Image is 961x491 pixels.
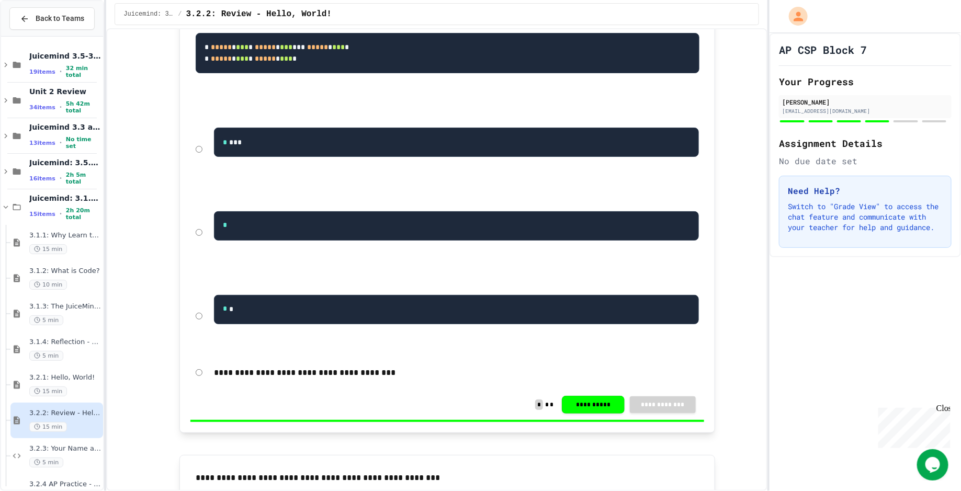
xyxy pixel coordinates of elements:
p: Switch to "Grade View" to access the chat feature and communicate with your teacher for help and ... [788,201,943,233]
span: Juicemind: 3.1.1-3.4.4 [123,10,174,18]
span: 3.2.2: Review - Hello, World! [186,8,332,20]
span: 15 min [29,244,67,254]
span: • [60,174,62,182]
h3: Need Help? [788,185,943,197]
span: • [60,103,62,111]
span: 3.1.1: Why Learn to Program? [29,231,101,240]
span: 3.2.1: Hello, World! [29,373,101,382]
span: Juicemind: 3.1.1-3.4.4 [29,193,101,203]
span: 3.1.4: Reflection - Evolving Technology [29,338,101,347]
span: 3.1.2: What is Code? [29,267,101,276]
span: 3.2.4 AP Practice - the DISPLAY Procedure [29,480,101,489]
h2: Assignment Details [779,136,952,151]
span: 15 min [29,386,67,396]
span: Juicemind 3.3 and 3.4 Exercises [29,122,101,132]
span: 3.2.3: Your Name and Favorite Movie [29,444,101,453]
h1: AP CSP Block 7 [779,42,867,57]
span: 2h 20m total [66,207,101,221]
span: 15 items [29,211,55,218]
div: [EMAIL_ADDRESS][DOMAIN_NAME] [782,107,948,115]
span: 3.1.3: The JuiceMind IDE [29,302,101,311]
span: Unit 2 Review [29,87,101,96]
span: Juicemind 3.5-3.7 Exercises [29,51,101,61]
span: No time set [66,136,101,150]
span: 3.2.2: Review - Hello, World! [29,409,101,418]
span: 15 min [29,422,67,432]
div: My Account [778,4,810,28]
div: Chat with us now!Close [4,4,72,66]
span: 10 min [29,280,67,290]
h2: Your Progress [779,74,952,89]
span: 5h 42m total [66,100,101,114]
span: 2h 5m total [66,172,101,185]
span: 34 items [29,104,55,111]
span: Back to Teams [36,13,84,24]
iframe: chat widget [917,449,951,481]
span: 5 min [29,315,63,325]
iframe: chat widget [874,404,951,448]
span: / [178,10,182,18]
span: 5 min [29,458,63,467]
span: • [60,67,62,76]
span: • [60,139,62,147]
div: No due date set [779,155,952,167]
span: 19 items [29,68,55,75]
span: • [60,210,62,218]
span: 13 items [29,140,55,146]
span: 5 min [29,351,63,361]
span: 16 items [29,175,55,182]
div: [PERSON_NAME] [782,97,948,107]
span: 32 min total [66,65,101,78]
span: Juicemind: 3.5.1-3.8.4 [29,158,101,167]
